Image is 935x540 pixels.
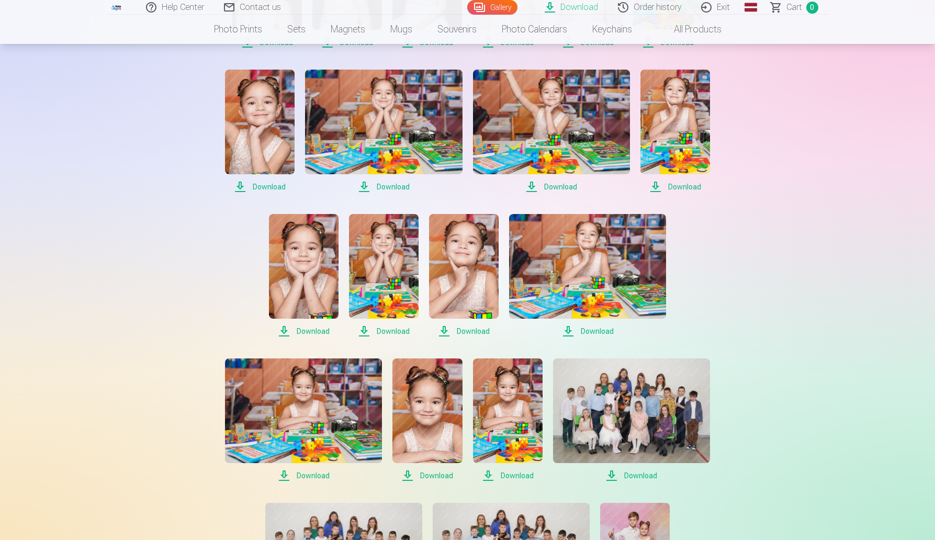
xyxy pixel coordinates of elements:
[390,24,412,35] font: Mugs
[473,358,543,482] a: Download
[225,358,382,482] a: Download
[502,24,567,35] font: Photo calendars
[260,38,293,47] font: Download
[111,4,122,10] img: /fa1
[457,327,490,335] font: Download
[581,38,614,47] font: Download
[340,38,373,47] font: Download
[624,471,657,480] font: Download
[269,214,339,337] a: Download
[581,327,614,335] font: Download
[544,183,577,191] font: Download
[201,15,275,44] a: Photo prints
[297,327,330,335] font: Download
[420,38,453,47] font: Download
[253,183,286,191] font: Download
[717,2,730,12] font: Exit
[287,24,306,35] font: Sets
[349,214,419,337] a: Download
[501,471,534,480] font: Download
[392,358,462,482] a: Download
[473,70,630,193] a: Download
[501,38,534,47] font: Download
[318,15,378,44] a: Magnets
[437,24,477,35] font: Souvenirs
[560,2,598,12] font: Download
[592,24,632,35] font: Keychains
[661,38,694,47] font: Download
[640,70,710,193] a: Download
[297,471,330,480] font: Download
[377,327,410,335] font: Download
[240,2,281,12] font: Contact us
[489,15,580,44] a: Photo calendars
[305,70,462,193] a: Download
[553,358,710,482] a: Download
[490,3,511,12] font: Gallery
[674,24,722,35] font: All products
[509,214,666,337] a: Download
[786,2,802,12] font: Cart
[580,15,645,44] a: Keychains
[162,2,204,12] font: Help Center
[214,24,262,35] font: Photo prints
[225,70,295,193] a: Download
[810,3,814,12] font: 0
[634,2,681,12] font: Order history
[425,15,489,44] a: Souvenirs
[420,471,453,480] font: Download
[645,15,734,44] a: All products
[275,15,318,44] a: Sets
[331,24,365,35] font: Magnets
[378,15,425,44] a: Mugs
[377,183,410,191] font: Download
[668,183,701,191] font: Download
[429,214,499,337] a: Download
